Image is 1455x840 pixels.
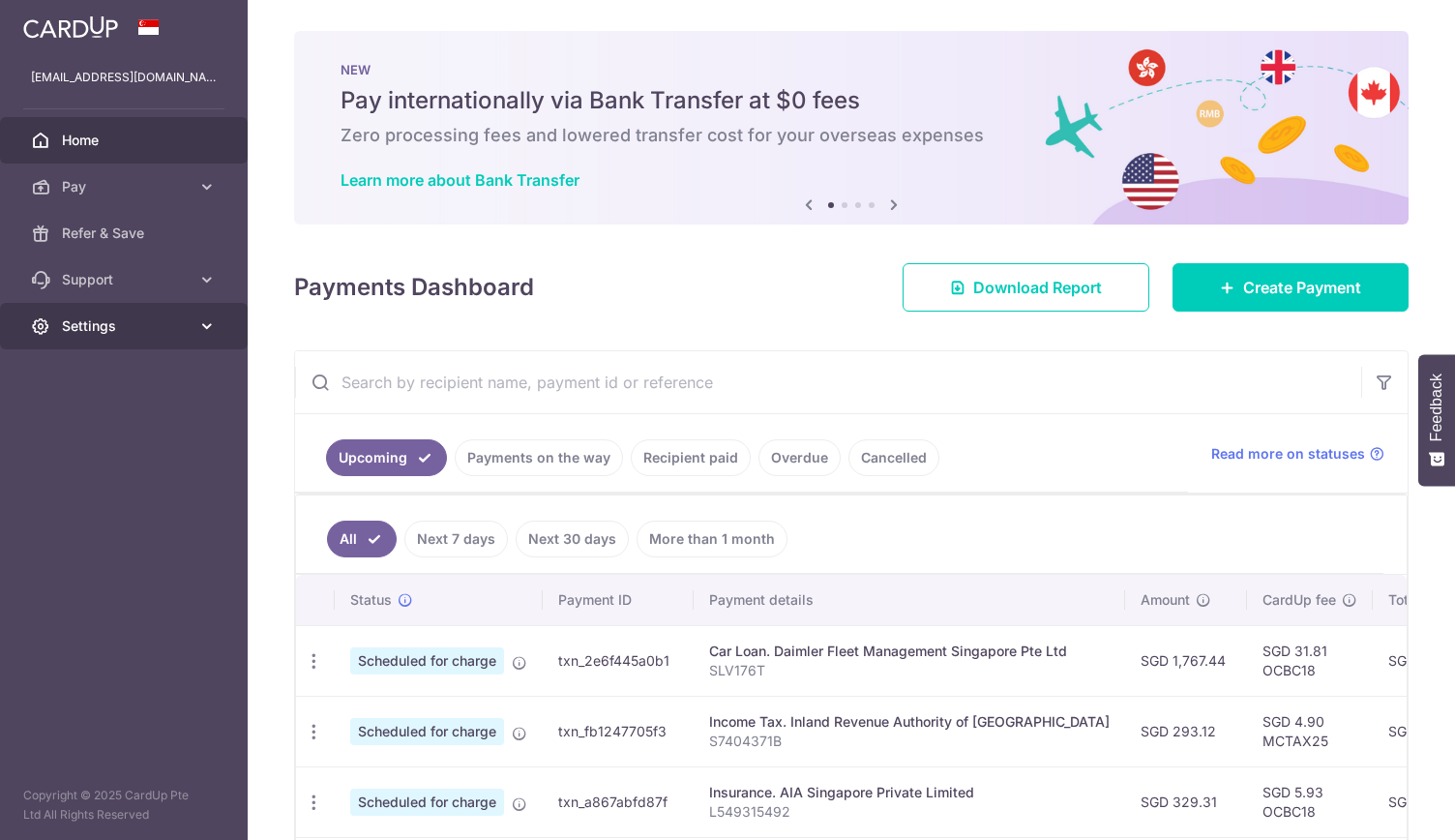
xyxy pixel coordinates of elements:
a: Overdue [758,439,841,476]
p: SLV176T [709,661,1110,680]
h6: Zero processing fees and lowered transfer cost for your overseas expenses [341,124,1362,147]
td: SGD 329.31 [1125,766,1247,837]
td: txn_2e6f445a0b1 [543,625,694,696]
input: Search by recipient name, payment id or reference [295,351,1361,413]
span: Pay [62,177,190,196]
p: S7404371B [709,732,1110,751]
span: Download Report [973,276,1102,299]
a: All [327,521,397,557]
span: Scheduled for charge [350,718,504,745]
a: Upcoming [326,439,447,476]
span: Amount [1141,590,1190,610]
td: txn_fb1247705f3 [543,696,694,766]
span: Home [62,131,190,150]
img: CardUp [23,15,118,39]
span: Feedback [1428,374,1445,441]
h4: Payments Dashboard [294,270,534,305]
span: Support [62,270,190,289]
a: Cancelled [848,439,939,476]
a: More than 1 month [637,521,787,557]
span: Scheduled for charge [350,647,504,675]
div: Car Loan. Daimler Fleet Management Singapore Pte Ltd [709,642,1110,661]
a: Next 30 days [516,521,629,557]
h5: Pay internationally via Bank Transfer at $0 fees [341,85,1362,116]
a: Learn more about Bank Transfer [341,170,579,190]
a: Next 7 days [404,521,508,557]
span: Status [350,590,392,610]
span: Create Payment [1243,276,1361,299]
td: SGD 5.93 OCBC18 [1247,766,1373,837]
a: Recipient paid [631,439,751,476]
a: Read more on statuses [1211,444,1384,464]
th: Payment ID [543,575,694,625]
span: CardUp fee [1262,590,1336,610]
td: SGD 31.81 OCBC18 [1247,625,1373,696]
span: Settings [62,316,190,336]
span: Refer & Save [62,224,190,243]
span: Help [44,14,83,31]
p: [EMAIL_ADDRESS][DOMAIN_NAME] [31,68,217,87]
div: Insurance. AIA Singapore Private Limited [709,783,1110,802]
span: Read more on statuses [1211,444,1365,464]
a: Create Payment [1173,263,1409,312]
p: L549315492 [709,802,1110,822]
div: Income Tax. Inland Revenue Authority of [GEOGRAPHIC_DATA] [709,712,1110,732]
a: Download Report [903,263,1149,312]
td: txn_a867abfd87f [543,766,694,837]
p: NEW [341,62,1362,77]
td: SGD 293.12 [1125,696,1247,766]
a: Payments on the way [455,439,623,476]
td: SGD 1,767.44 [1125,625,1247,696]
button: Feedback - Show survey [1418,354,1455,486]
td: SGD 4.90 MCTAX25 [1247,696,1373,766]
span: Total amt. [1388,590,1452,610]
span: Scheduled for charge [350,789,504,816]
img: Bank transfer banner [294,31,1409,225]
th: Payment details [694,575,1125,625]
